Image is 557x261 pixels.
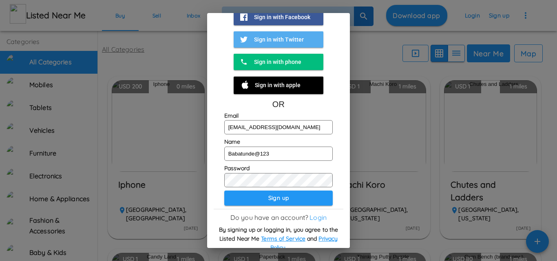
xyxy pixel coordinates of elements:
[234,77,323,94] button: Sign in with apple
[261,235,305,242] a: Terms of Service
[234,54,323,70] button: Sign in with phone
[224,112,333,121] h6: Email
[207,98,350,99] p: OR
[230,213,327,222] p: Do you have an account?
[250,82,301,91] span: Sign in with apple
[309,213,327,222] span: Login
[248,13,310,21] span: Sign in with Facebook
[224,120,333,134] input: Ex. name@mail.com
[234,9,323,25] button: Sign in with Facebook
[224,191,333,206] button: Sign up
[224,164,333,173] h6: Password
[248,58,301,66] span: Sign in with phone
[248,36,304,43] span: Sign in with Twitter
[207,226,350,256] h6: By signing up or logging in, you agree to the Listed Near Me and .
[234,31,323,48] button: Sign in with Twitter
[224,138,333,147] h6: Name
